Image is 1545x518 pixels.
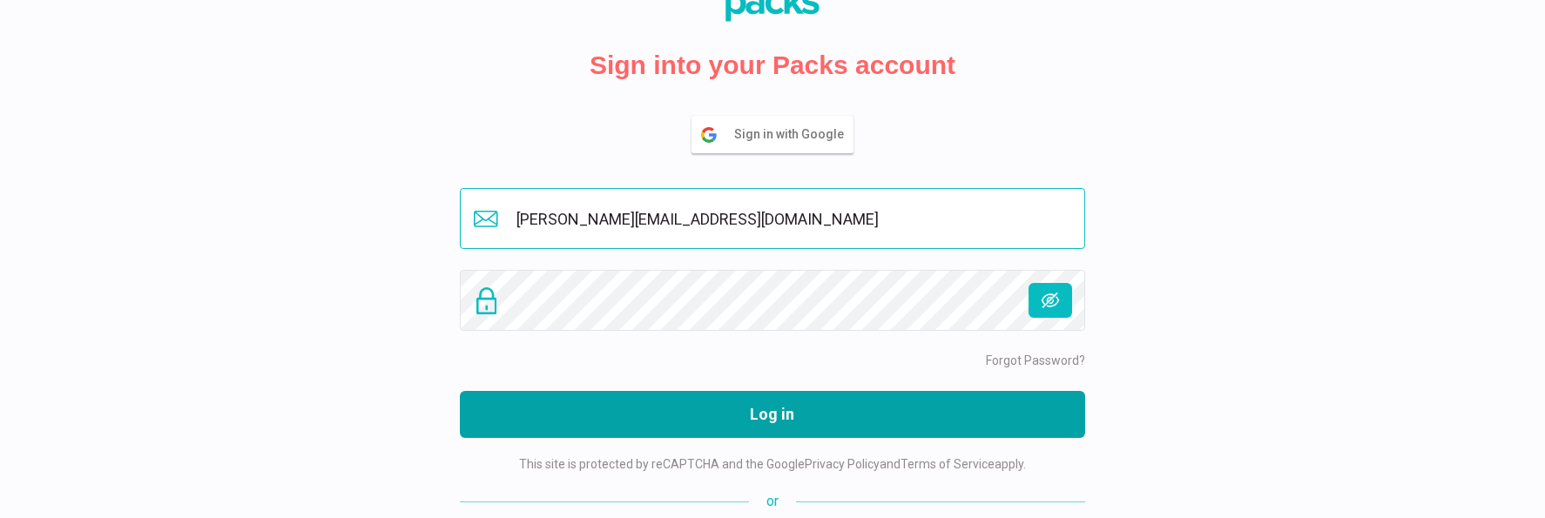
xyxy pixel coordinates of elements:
[460,391,1085,438] button: Log in
[734,117,853,152] span: Sign in with Google
[692,116,853,153] button: Sign in with Google
[901,457,995,471] a: Terms of Service
[519,455,1026,474] p: This site is protected by reCAPTCHA and the Google and apply.
[749,491,796,512] span: or
[805,457,880,471] a: Privacy Policy
[986,353,1085,367] a: Forgot Password?
[460,188,1085,249] input: Email address
[590,50,955,81] h2: Sign into your Packs account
